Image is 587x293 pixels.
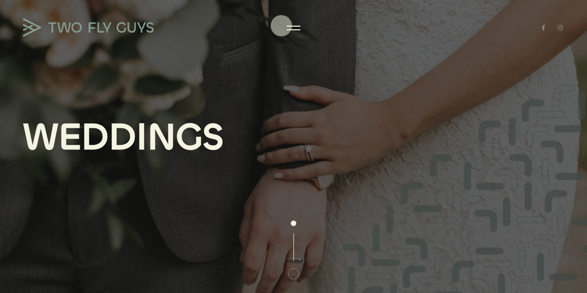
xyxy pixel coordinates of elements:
[176,117,202,158] div: G
[109,117,136,158] div: D
[23,18,154,37] img: TWO FLY GUYS MEDIA
[202,117,224,158] div: S
[59,117,81,158] div: E
[81,117,109,158] div: D
[23,117,59,158] div: W
[136,117,147,158] div: I
[23,18,161,37] a: TWO FLY GUYS MEDIA TWO FLY GUYS MEDIA
[147,117,176,158] div: N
